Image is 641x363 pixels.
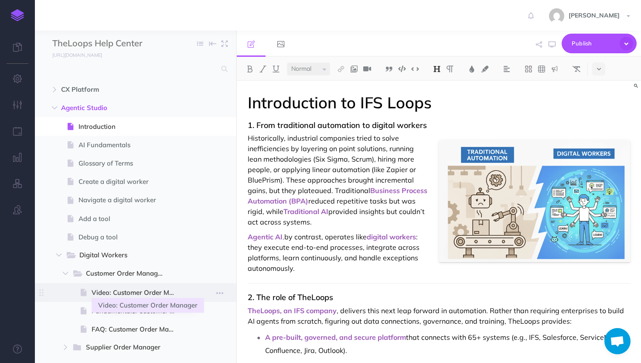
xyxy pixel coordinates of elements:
span: Supplier Order Manager [86,342,171,353]
span: [PERSON_NAME] [564,11,624,19]
input: Documentation Name [52,37,155,50]
span: Create a digital worker [78,176,184,187]
img: Italic button [259,66,267,73]
span: Debug a tool [78,232,184,242]
span: Fundamentals: Customer Order Manager [92,306,184,316]
img: Headings dropdown button [433,66,441,73]
img: Create table button [538,66,546,73]
span: Publish [572,37,615,50]
span: Glossary of Terms [78,158,184,169]
p: that connects with 65+ systems (e.g., IFS, Salesforce, ServiceNow, Confluence, Jira, Outlook). [265,331,630,357]
span: Add a tool [78,214,184,224]
img: logo-mark.svg [11,9,24,21]
span: , [283,232,284,241]
img: Add image button [350,66,358,73]
span: Traditional AI [283,207,328,216]
img: Bold button [246,66,254,73]
h1: Introduction to IFS Loops [248,94,630,111]
small: [URL][DOMAIN_NAME] [52,52,102,58]
img: Text background color button [481,66,489,73]
img: Text color button [468,66,476,73]
span: Navigate a digital worker [78,195,184,205]
span: Introduction [78,121,184,132]
p: Historically, industrial companies tried to solve inefficiencies by layering on point solutions, ... [248,133,630,227]
span: Digital Workers [79,250,171,261]
img: Underline button [272,66,280,73]
p: by contrast, operates like : they execute end-to-end processes, integrate across platforms, learn... [248,232,630,273]
span: CX Platform [61,84,173,95]
a: [URL][DOMAIN_NAME] [35,50,111,59]
img: Add video button [363,66,371,73]
span: Video: Customer Order Manager [92,287,184,298]
button: Publish [562,34,637,53]
img: Alignment dropdown menu button [503,66,511,73]
span: Agentic AI [248,232,283,241]
h3: 1. From traditional automation to digital workers [248,121,630,130]
img: Paragraph button [446,66,454,73]
h3: 2. The role of TheLoops [248,293,630,302]
span: FAQ: Customer Order Manager [92,324,184,335]
input: Search [52,61,216,77]
img: Code block button [398,66,406,72]
span: TheLoops, an IFS company [248,306,337,315]
img: Clear styles button [573,66,580,73]
span: Agentic Studio [61,103,173,113]
div: Open chat [604,328,631,354]
span: Customer Order Manager [86,268,171,280]
img: Link button [337,66,345,73]
span: AI Fundamentals [78,140,184,150]
p: , delivers this next leap forward in automation. Rather than requiring enterprises to build AI ag... [248,305,630,326]
img: 58e60416af45c89b35c9d831f570759b.jpg [549,8,564,24]
img: Callout dropdown menu button [551,66,559,73]
img: XQPlZ1CzuH7HSPRAzdH7.png [439,141,630,262]
span: digital workers [367,232,416,241]
img: Inline code button [411,66,419,72]
img: Blockquote button [385,66,393,73]
span: A pre-built, governed, and secure platform [265,333,406,342]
